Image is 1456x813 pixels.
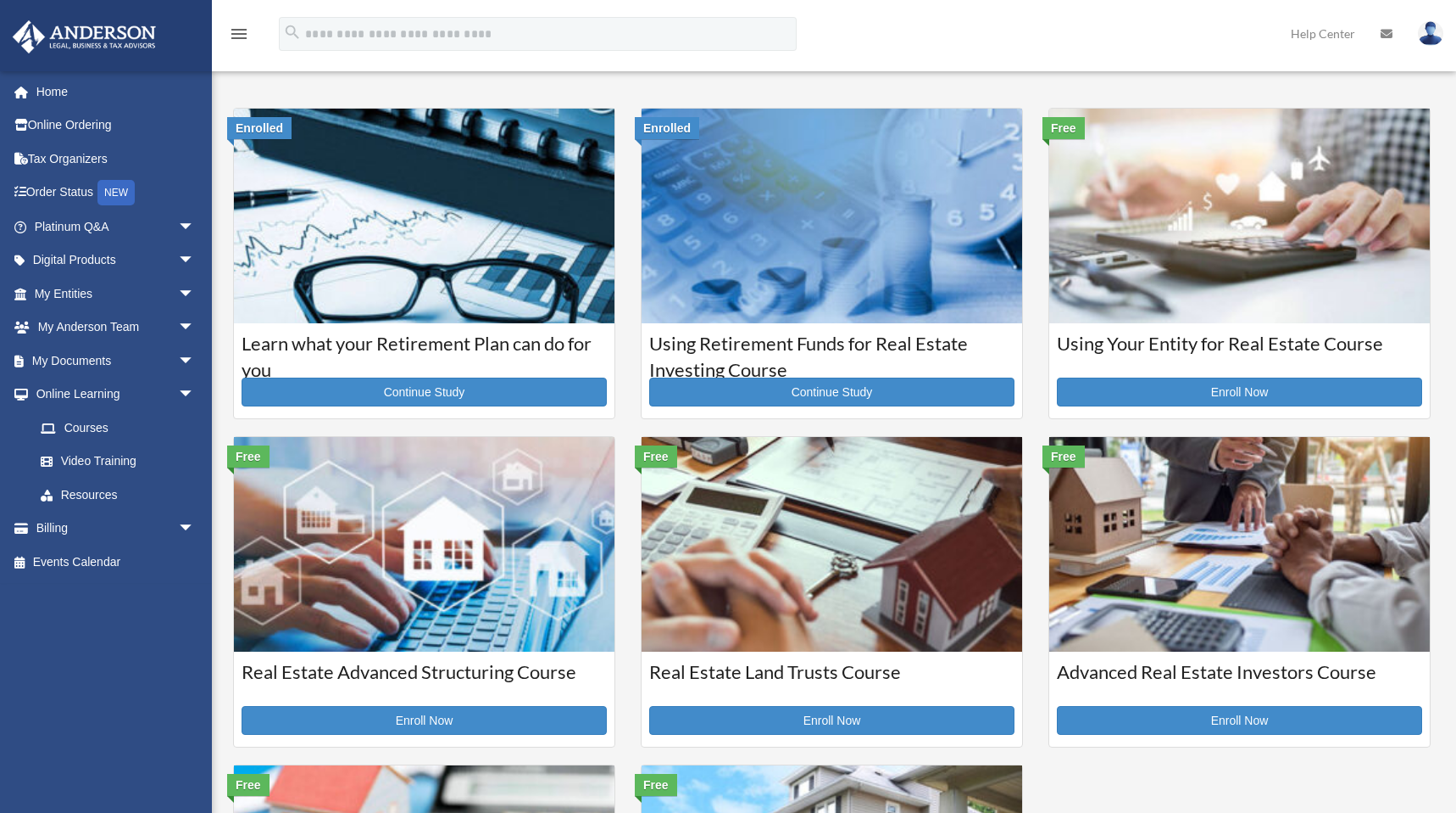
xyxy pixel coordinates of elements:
[1418,21,1443,46] img: User Pic
[12,75,220,109] a: Home
[8,20,161,53] img: Anderson Advisors Platinum Portal
[12,545,220,579] a: Events Calendar
[24,411,212,445] a: Courses
[1057,378,1422,406] a: Enroll Now
[283,23,302,42] i: search
[227,774,270,796] div: Free
[12,344,220,378] a: My Documentsarrow_drop_down
[178,378,212,412] span: arrow_drop_down
[24,478,220,512] a: Resources
[12,142,220,176] a: Tax Organizers
[227,117,292,139] div: Enrolled
[649,659,1014,702] h3: Real Estate Land Trusts Course
[635,774,677,796] div: Free
[649,378,1014,406] a: Continue Study
[635,446,677,468] div: Free
[242,659,607,702] h3: Real Estate Advanced Structuring Course
[178,244,212,278] span: arrow_drop_down
[12,244,220,278] a: Digital Productsarrow_drop_down
[97,180,135,205] div: NEW
[649,331,1014,373] h3: Using Retirement Funds for Real Estate Investing Course
[12,176,220,210] a: Order StatusNEW
[229,30,249,44] a: menu
[24,445,220,479] a: Video Training
[12,109,220,143] a: Online Ordering
[178,210,212,244] span: arrow_drop_down
[635,117,699,139] div: Enrolled
[242,706,607,735] a: Enroll Now
[12,378,220,412] a: Online Learningarrow_drop_down
[242,331,607,373] h3: Learn what your Retirement Plan can do for you
[12,210,220,244] a: Platinum Q&Aarrow_drop_down
[178,344,212,378] span: arrow_drop_down
[1042,117,1085,139] div: Free
[1057,659,1422,702] h3: Advanced Real Estate Investors Course
[1057,706,1422,735] a: Enroll Now
[178,311,212,345] span: arrow_drop_down
[12,512,220,546] a: Billingarrow_drop_down
[1042,446,1085,468] div: Free
[1057,331,1422,373] h3: Using Your Entity for Real Estate Course
[178,512,212,547] span: arrow_drop_down
[242,378,607,406] a: Continue Study
[229,24,249,44] i: menu
[12,277,220,311] a: My Entitiesarrow_drop_down
[12,311,220,345] a: My Anderson Teamarrow_drop_down
[178,277,212,311] span: arrow_drop_down
[227,446,270,468] div: Free
[649,706,1014,735] a: Enroll Now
